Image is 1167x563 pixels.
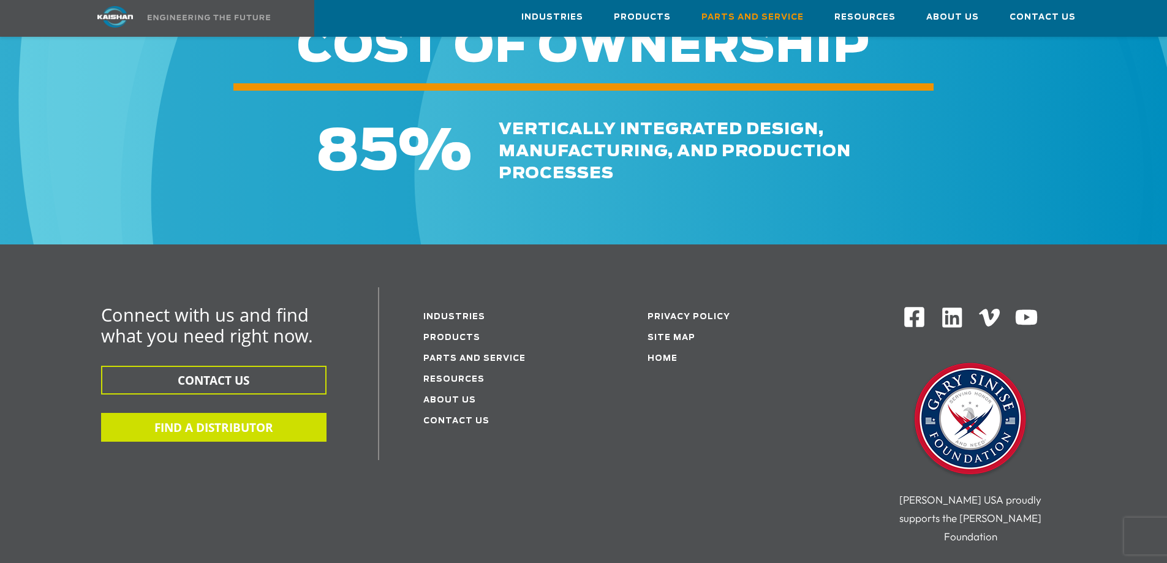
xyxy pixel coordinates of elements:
[499,121,851,181] span: vertically integrated design, manufacturing, and production processes
[69,6,161,28] img: kaishan logo
[1010,1,1076,34] a: Contact Us
[423,417,489,425] a: Contact Us
[101,413,327,442] button: FIND A DISTRIBUTOR
[648,355,678,363] a: Home
[903,306,926,328] img: Facebook
[926,10,979,25] span: About Us
[423,355,526,363] a: Parts and service
[834,1,896,34] a: Resources
[148,15,270,20] img: Engineering the future
[648,313,730,321] a: Privacy Policy
[1010,10,1076,25] span: Contact Us
[940,306,964,330] img: Linkedin
[423,396,476,404] a: About Us
[614,1,671,34] a: Products
[101,303,313,347] span: Connect with us and find what you need right now.
[899,493,1041,543] span: [PERSON_NAME] USA proudly supports the [PERSON_NAME] Foundation
[521,1,583,34] a: Industries
[614,10,671,25] span: Products
[648,334,695,342] a: Site Map
[834,10,896,25] span: Resources
[398,124,472,181] span: %
[701,10,804,25] span: Parts and Service
[1014,306,1038,330] img: Youtube
[701,1,804,34] a: Parts and Service
[909,359,1032,482] img: Gary Sinise Foundation
[423,334,480,342] a: Products
[101,366,327,395] button: CONTACT US
[926,1,979,34] a: About Us
[423,376,485,384] a: Resources
[521,10,583,25] span: Industries
[423,313,485,321] a: Industries
[316,124,398,181] span: 85
[979,309,1000,327] img: Vimeo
